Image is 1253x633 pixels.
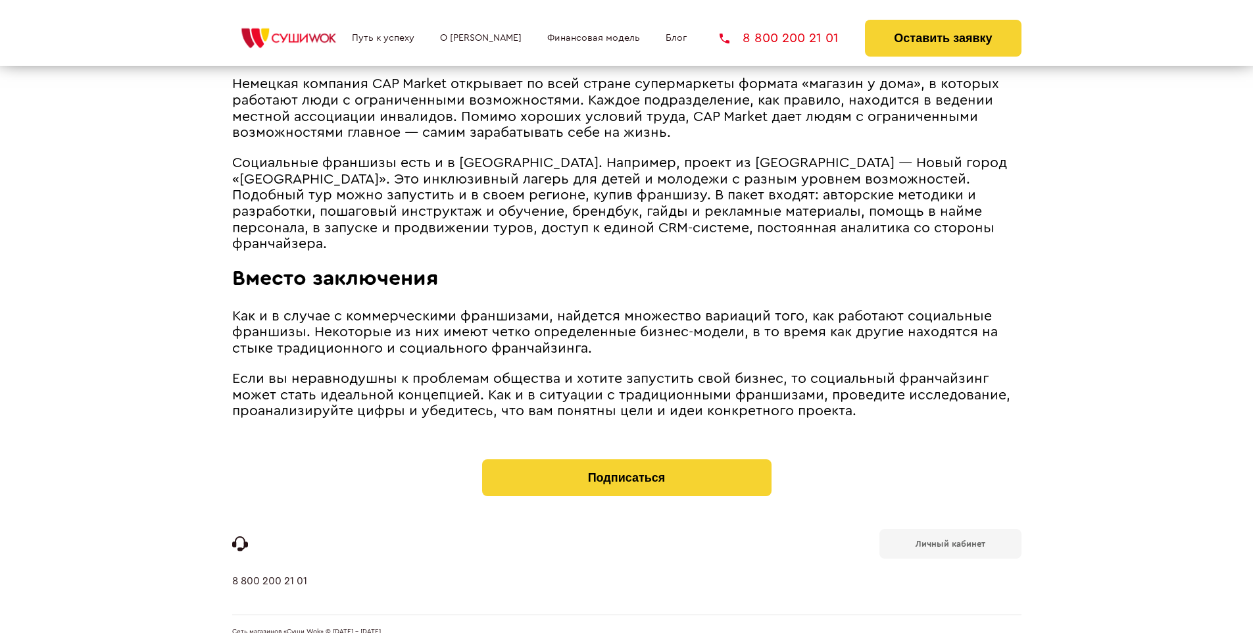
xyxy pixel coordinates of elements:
[232,156,1007,251] span: Социальные франшизы есть и в [GEOGRAPHIC_DATA]. Например, проект из [GEOGRAPHIC_DATA] ― Новый гор...
[916,540,985,548] b: Личный кабинет
[232,77,999,139] span: Немецкая компания CAP Market открывает по всей стране супермаркеты формата «магазин у дома», в ко...
[879,529,1021,559] a: Личный кабинет
[482,459,772,496] button: Подписаться
[743,32,839,45] span: 8 800 200 21 01
[865,20,1021,57] button: Оставить заявку
[666,33,687,43] a: Блог
[232,268,439,289] span: Вместо заключения
[232,575,307,615] a: 8 800 200 21 01
[232,372,1010,418] span: Если вы неравнодушны к проблемам общества и хотите запустить свой бизнес, то социальный франчайзи...
[720,32,839,45] a: 8 800 200 21 01
[547,33,640,43] a: Финансовая модель
[440,33,522,43] a: О [PERSON_NAME]
[232,309,998,355] span: Как и в случае с коммерческими франшизами, найдется множество вариаций того, как работают социаль...
[352,33,414,43] a: Путь к успеху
